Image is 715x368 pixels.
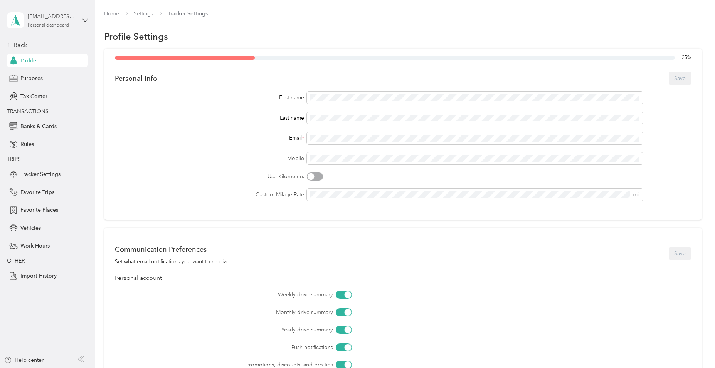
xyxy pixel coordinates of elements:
a: Home [104,10,119,17]
h1: Profile Settings [104,32,168,40]
label: Custom Milage Rate [115,191,304,199]
span: Rules [20,140,34,148]
div: Set what email notifications you want to receive. [115,258,231,266]
label: Weekly drive summary [158,291,333,299]
div: Personal dashboard [28,23,69,28]
span: Favorite Places [20,206,58,214]
div: Back [7,40,84,50]
a: Settings [134,10,153,17]
span: Profile [20,57,36,65]
span: mi [633,191,639,198]
div: Personal account [115,274,691,283]
span: 25 % [682,54,691,61]
span: Work Hours [20,242,50,250]
span: Tracker Settings [20,170,61,178]
span: Tracker Settings [168,10,208,18]
label: Push notifications [158,343,333,351]
span: OTHER [7,258,25,264]
span: Purposes [20,74,43,82]
span: Vehicles [20,224,41,232]
div: First name [115,94,304,102]
div: Communication Preferences [115,245,231,253]
div: Personal Info [115,74,157,82]
span: TRIPS [7,156,21,162]
label: Yearly drive summary [158,326,333,334]
span: Favorite Trips [20,188,54,196]
div: [EMAIL_ADDRESS][DOMAIN_NAME] [28,12,76,20]
button: Help center [4,356,44,364]
div: Last name [115,114,304,122]
label: Monthly drive summary [158,308,333,316]
label: Use Kilometers [115,172,304,181]
span: Import History [20,272,57,280]
span: Tax Center [20,92,47,100]
div: Email [115,134,304,142]
label: Mobile [115,154,304,162]
span: TRANSACTIONS [7,108,49,115]
iframe: Everlance-gr Chat Button Frame [672,325,715,368]
span: Banks & Cards [20,122,57,130]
